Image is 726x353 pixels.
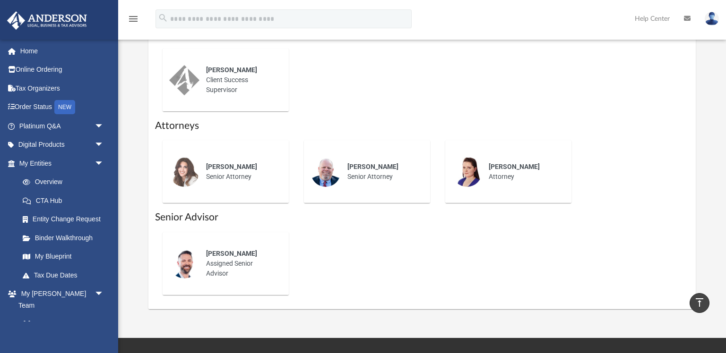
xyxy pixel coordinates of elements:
[7,117,118,135] a: Platinum Q&Aarrow_drop_down
[95,117,113,136] span: arrow_drop_down
[206,66,257,74] span: [PERSON_NAME]
[7,135,118,154] a: Digital Productsarrow_drop_down
[95,154,113,173] span: arrow_drop_down
[4,11,90,30] img: Anderson Advisors Platinum Portal
[482,155,565,188] div: Attorney
[690,293,709,313] a: vertical_align_top
[158,13,168,23] i: search
[199,59,282,101] div: Client Success Supervisor
[7,98,118,117] a: Order StatusNEW
[341,155,423,188] div: Senior Attorney
[199,242,282,285] div: Assigned Senior Advisor
[169,65,199,95] img: thumbnail
[95,285,113,304] span: arrow_drop_down
[13,228,118,247] a: Binder Walkthrough
[155,210,689,224] h1: Senior Advisor
[13,247,113,266] a: My Blueprint
[199,155,282,188] div: Senior Attorney
[694,297,705,308] i: vertical_align_top
[347,163,398,170] span: [PERSON_NAME]
[7,285,113,315] a: My [PERSON_NAME] Teamarrow_drop_down
[169,157,199,187] img: thumbnail
[54,100,75,114] div: NEW
[13,266,118,285] a: Tax Due Dates
[7,60,118,79] a: Online Ordering
[13,210,118,229] a: Entity Change Request
[13,191,118,210] a: CTA Hub
[7,79,118,98] a: Tax Organizers
[128,18,139,25] a: menu
[155,119,689,133] h1: Attorneys
[489,163,540,170] span: [PERSON_NAME]
[705,12,719,25] img: User Pic
[13,173,118,192] a: Overview
[206,250,257,257] span: [PERSON_NAME]
[452,157,482,187] img: thumbnail
[128,13,139,25] i: menu
[7,154,118,173] a: My Entitiesarrow_drop_down
[169,248,199,278] img: thumbnail
[206,163,257,170] span: [PERSON_NAME]
[7,42,118,60] a: Home
[95,135,113,155] span: arrow_drop_down
[311,157,341,187] img: thumbnail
